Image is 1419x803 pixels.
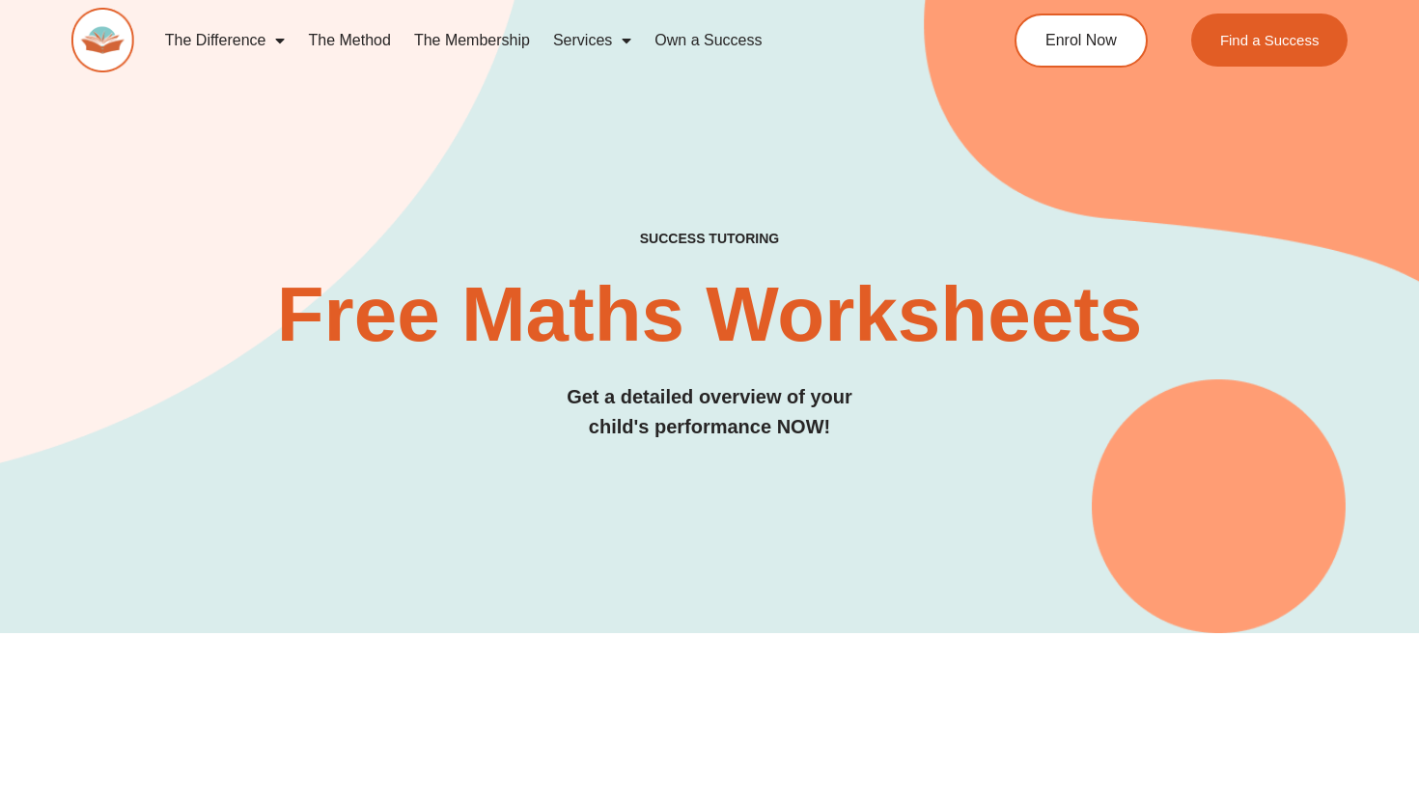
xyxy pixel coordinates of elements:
a: Own a Success [643,18,773,63]
nav: Menu [153,18,942,63]
span: Find a Success [1220,33,1320,47]
a: Services [542,18,643,63]
span: Enrol Now [1045,33,1117,48]
a: The Membership [403,18,542,63]
h2: Free Maths Worksheets​ [71,276,1349,353]
a: The Method [296,18,402,63]
a: The Difference [153,18,297,63]
a: Enrol Now [1015,14,1148,68]
h4: SUCCESS TUTORING​ [71,231,1349,247]
a: Find a Success [1191,14,1349,67]
h3: Get a detailed overview of your child's performance NOW! [71,382,1349,442]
